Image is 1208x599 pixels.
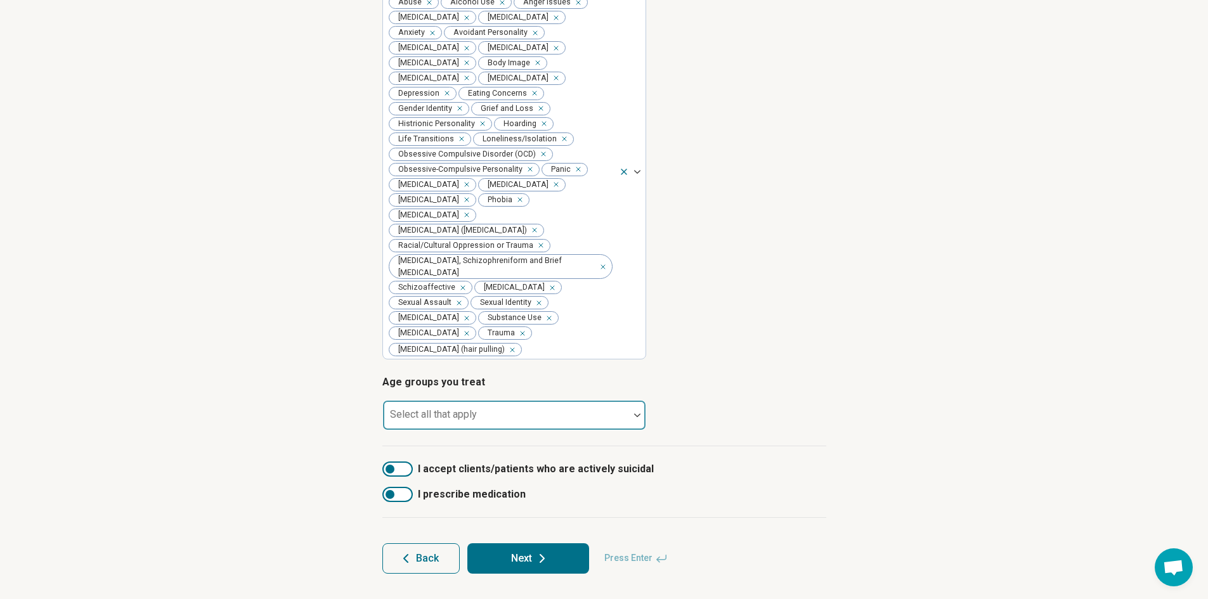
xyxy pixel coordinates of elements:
[445,27,531,39] span: Avoidant Personality
[597,543,675,574] span: Press Enter
[479,57,534,69] span: Body Image
[389,255,599,278] span: [MEDICAL_DATA], Schizophreniform and Brief [MEDICAL_DATA]
[389,103,456,115] span: Gender Identity
[382,543,460,574] button: Back
[389,327,463,339] span: [MEDICAL_DATA]
[467,543,589,574] button: Next
[389,133,458,145] span: Life Transitions
[479,11,552,23] span: [MEDICAL_DATA]
[418,461,654,477] span: I accept clients/patients who are actively suicidal
[495,118,540,130] span: Hoarding
[475,281,549,293] span: [MEDICAL_DATA]
[390,408,477,420] label: Select all that apply
[542,164,575,176] span: Panic
[389,179,463,191] span: [MEDICAL_DATA]
[389,72,463,84] span: [MEDICAL_DATA]
[389,57,463,69] span: [MEDICAL_DATA]
[389,11,463,23] span: [MEDICAL_DATA]
[389,240,537,252] span: Racial/Cultural Oppression or Trauma
[479,179,552,191] span: [MEDICAL_DATA]
[459,87,531,100] span: Eating Concerns
[389,209,463,221] span: [MEDICAL_DATA]
[389,297,455,309] span: Sexual Assault
[474,133,561,145] span: Loneliness/Isolation
[416,553,439,564] span: Back
[389,224,531,236] span: [MEDICAL_DATA] ([MEDICAL_DATA])
[1155,548,1193,586] div: Open chat
[389,164,526,176] span: Obsessive-Compulsive Personality
[479,42,552,54] span: [MEDICAL_DATA]
[382,375,826,390] h3: Age groups you treat
[389,148,540,160] span: Obsessive Compulsive Disorder (OCD)
[389,281,459,293] span: Schizoaffective
[479,312,545,324] span: Substance Use
[418,487,526,502] span: I prescribe medication
[389,42,463,54] span: [MEDICAL_DATA]
[389,87,443,100] span: Depression
[479,72,552,84] span: [MEDICAL_DATA]
[389,194,463,206] span: [MEDICAL_DATA]
[389,27,429,39] span: Anxiety
[472,103,537,115] span: Grief and Loss
[471,297,535,309] span: Sexual Identity
[479,327,519,339] span: Trauma
[389,344,509,356] span: [MEDICAL_DATA] (hair pulling)
[389,118,479,130] span: Histrionic Personality
[389,312,463,324] span: [MEDICAL_DATA]
[479,194,516,206] span: Phobia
